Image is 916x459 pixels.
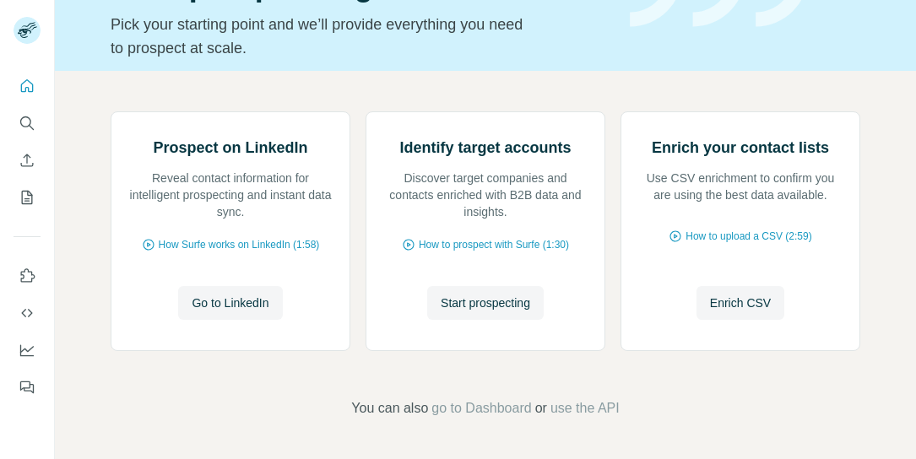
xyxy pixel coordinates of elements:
[710,294,771,311] span: Enrich CSV
[696,286,784,320] button: Enrich CSV
[351,398,428,418] span: You can also
[638,170,843,203] p: Use CSV enrichment to confirm you are using the best data available.
[153,136,307,159] h2: Prospect on LinkedIn
[441,294,530,311] span: Start prospecting
[399,136,571,159] h2: Identify target accounts
[535,398,547,418] span: or
[419,237,569,252] span: How to prospect with Surfe (1:30)
[14,372,41,402] button: Feedback
[192,294,268,311] span: Go to LinkedIn
[128,170,333,220] p: Reveal contact information for intelligent prospecting and instant data sync.
[383,170,588,220] p: Discover target companies and contacts enriched with B2B data and insights.
[652,136,829,159] h2: Enrich your contact lists
[14,71,41,101] button: Quick start
[14,335,41,365] button: Dashboard
[178,286,282,320] button: Go to LinkedIn
[14,145,41,175] button: Enrich CSV
[431,398,531,418] button: go to Dashboard
[14,261,41,291] button: Use Surfe on LinkedIn
[159,237,320,252] span: How Surfe works on LinkedIn (1:58)
[111,13,534,60] p: Pick your starting point and we’ll provide everything you need to prospect at scale.
[686,229,811,244] span: How to upload a CSV (2:59)
[427,286,544,320] button: Start prospecting
[14,108,41,138] button: Search
[14,182,41,213] button: My lists
[14,298,41,328] button: Use Surfe API
[550,398,620,418] button: use the API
